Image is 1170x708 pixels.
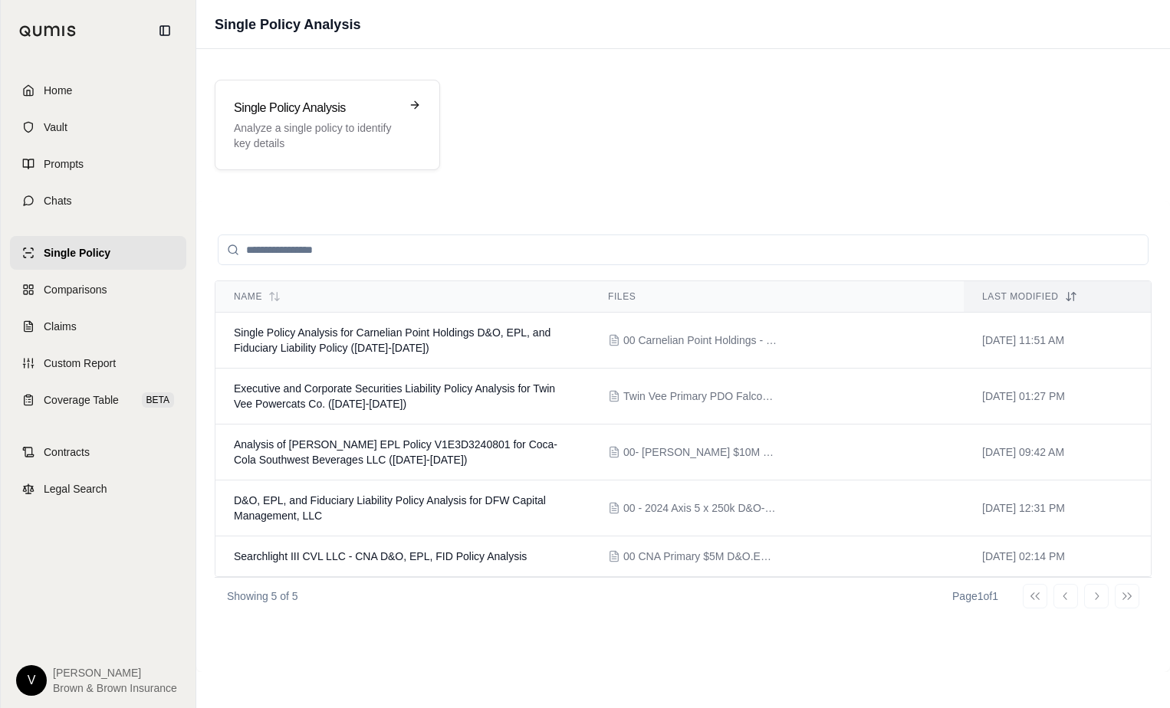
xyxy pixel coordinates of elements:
a: Single Policy [10,236,186,270]
td: [DATE] 02:14 PM [964,536,1151,577]
h1: Single Policy Analysis [215,14,360,35]
span: Analysis of Beazley EPL Policy V1E3D3240801 for Coca-Cola Southwest Beverages LLC (2024-2025) [234,438,557,466]
span: Brown & Brown Insurance [53,680,177,696]
td: [DATE] 11:51 AM [964,313,1151,369]
span: Custom Report [44,356,116,371]
span: 00- Beazley $10M EPL Policy CCSWB 2024-25.pdf [623,444,777,460]
span: 00 CNA Primary $5M D&O.EPL.FID Policy - Consolidat (1).PDF [623,549,777,564]
a: Coverage TableBETA [10,383,186,417]
th: Files [590,281,964,313]
span: Twin Vee Primary PDO Falcon Policy 24-25.PDF [623,388,777,404]
td: [DATE] 12:31 PM [964,480,1151,536]
img: Qumis Logo [19,25,77,37]
div: Name [234,290,571,303]
span: Prompts [44,156,84,172]
a: Custom Report [10,346,186,380]
span: Legal Search [44,481,107,497]
a: Prompts [10,147,186,181]
span: Claims [44,319,77,334]
span: Home [44,83,72,98]
div: Last modified [982,290,1132,303]
span: 00 - 2024 Axis 5 x 250k D&O-EPL-FID Policy - DFW Management.pdf [623,500,777,516]
span: Executive and Corporate Securities Liability Policy Analysis for Twin Vee Powercats Co. (2024-2025) [234,382,555,410]
p: Showing 5 of 5 [227,588,298,604]
span: Single Policy Analysis for Carnelian Point Holdings D&O, EPL, and Fiduciary Liability Policy (202... [234,326,550,354]
td: [DATE] 09:42 AM [964,424,1151,480]
div: V [16,665,47,696]
span: Coverage Table [44,392,119,408]
button: Collapse sidebar [153,18,177,43]
a: Home [10,74,186,107]
span: [PERSON_NAME] [53,665,177,680]
span: Chats [44,193,72,208]
h3: Single Policy Analysis [234,99,399,117]
a: Vault [10,110,186,144]
a: Comparisons [10,273,186,306]
div: Page 1 of 1 [952,588,998,604]
span: Vault [44,120,67,135]
a: Claims [10,310,186,343]
a: Legal Search [10,472,186,506]
span: Searchlight III CVL LLC - CNA D&O, EPL, FID Policy Analysis [234,550,527,562]
span: 00 Carnelian Point Holdings - Chubb D&O EPL FID Policy - 2024-25.pdf [623,333,777,348]
span: BETA [142,392,174,408]
p: Analyze a single policy to identify key details [234,120,399,151]
td: [DATE] 01:27 PM [964,369,1151,424]
a: Chats [10,184,186,218]
span: Contracts [44,444,90,460]
span: D&O, EPL, and Fiduciary Liability Policy Analysis for DFW Capital Management, LLC [234,494,546,522]
a: Contracts [10,435,186,469]
span: Comparisons [44,282,107,297]
span: Single Policy [44,245,110,261]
